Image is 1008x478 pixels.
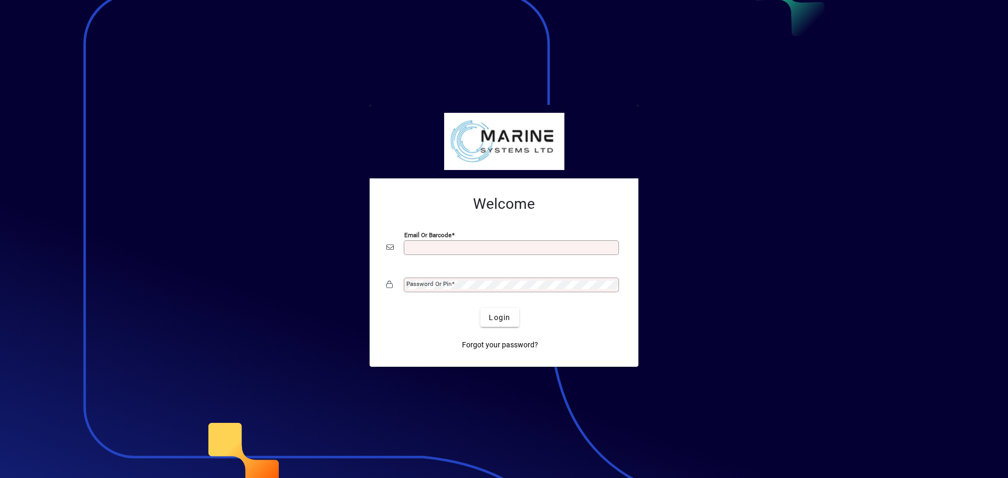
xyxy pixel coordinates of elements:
mat-label: Email or Barcode [404,231,451,239]
h2: Welcome [386,195,622,213]
a: Forgot your password? [458,335,542,354]
span: Login [489,312,510,323]
button: Login [480,308,519,327]
mat-label: Password or Pin [406,280,451,288]
span: Forgot your password? [462,339,538,350]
